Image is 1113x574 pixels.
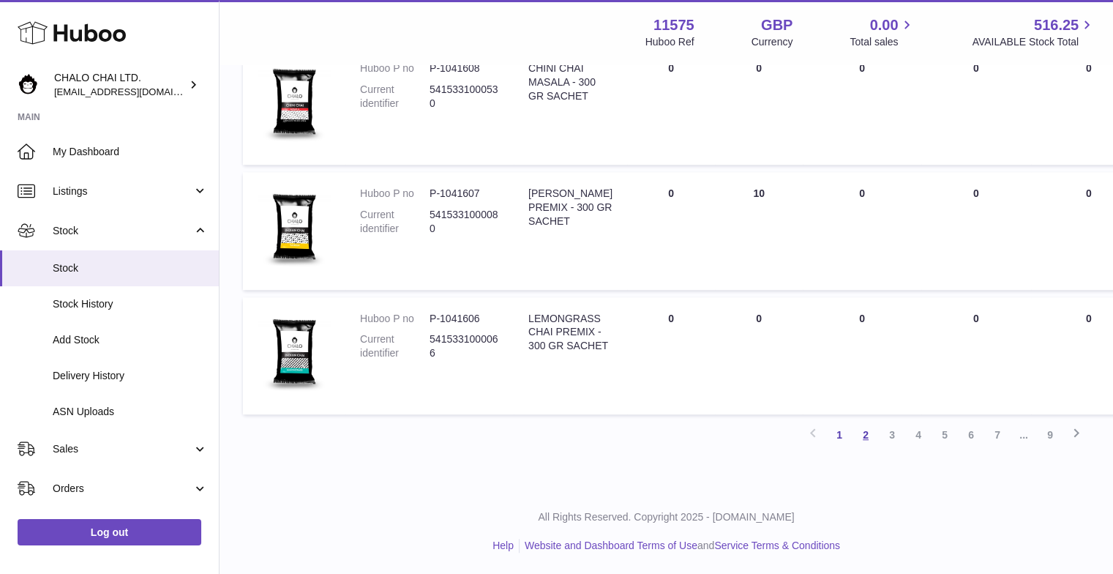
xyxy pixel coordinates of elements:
div: CHINI CHAI MASALA - 300 GR SACHET [528,61,612,103]
div: LEMONGRASS CHAI PREMIX - 300 GR SACHET [528,312,612,354]
img: product image [258,312,331,397]
dt: Current identifier [360,83,430,111]
a: 516.25 AVAILABLE Stock Total [972,15,1095,49]
div: [PERSON_NAME] PREMIX - 300 GR SACHET [528,187,612,228]
span: ... [1011,422,1037,448]
span: Delivery History [53,369,208,383]
td: 0 [803,297,921,415]
img: product image [258,187,331,272]
span: [EMAIL_ADDRESS][DOMAIN_NAME] [54,86,215,97]
a: 3 [879,422,905,448]
dt: Huboo P no [360,312,430,326]
a: 0.00 Total sales [850,15,915,49]
td: 0 [627,172,715,290]
a: Help [492,540,514,551]
span: 0.00 [870,15,899,35]
td: 0 [627,47,715,165]
span: Stock History [53,297,208,311]
span: 0 [1086,62,1092,74]
td: 0 [627,297,715,415]
dt: Current identifier [360,208,430,236]
span: Stock [53,261,208,275]
a: 6 [958,422,984,448]
li: and [520,539,840,553]
a: Website and Dashboard Terms of Use [525,540,697,551]
a: 7 [984,422,1011,448]
dd: P-1041607 [430,187,499,201]
span: 516.25 [1034,15,1079,35]
strong: GBP [761,15,792,35]
span: My Dashboard [53,145,208,159]
img: Chalo@chalocompany.com [18,74,40,96]
span: Sales [53,442,192,456]
a: 9 [1037,422,1063,448]
a: Log out [18,519,201,545]
a: 4 [905,422,932,448]
td: 10 [715,172,803,290]
dd: 5415331000080 [430,208,499,236]
p: All Rights Reserved. Copyright 2025 - [DOMAIN_NAME] [231,510,1101,524]
span: Orders [53,482,192,496]
td: 0 [715,297,803,415]
dd: P-1041606 [430,312,499,326]
span: 0 [1086,313,1092,324]
span: Total sales [850,35,915,49]
td: 0 [803,47,921,165]
span: AVAILABLE Stock Total [972,35,1095,49]
dt: Current identifier [360,332,430,360]
dd: 5415331000066 [430,332,499,360]
span: ASN Uploads [53,405,208,419]
div: CHALO CHAI LTD. [54,71,186,99]
span: 0 [1086,187,1092,199]
td: 0 [803,172,921,290]
a: 2 [852,422,879,448]
dt: Huboo P no [360,61,430,75]
td: 0 [921,47,1031,165]
a: 1 [826,422,852,448]
dd: P-1041608 [430,61,499,75]
td: 0 [715,47,803,165]
span: Stock [53,224,192,238]
div: Huboo Ref [645,35,694,49]
td: 0 [921,172,1031,290]
a: Service Terms & Conditions [714,540,840,551]
td: 0 [921,297,1031,415]
strong: 11575 [653,15,694,35]
div: Currency [752,35,793,49]
img: product image [258,61,331,146]
span: Add Stock [53,333,208,347]
dt: Huboo P no [360,187,430,201]
span: Listings [53,184,192,198]
a: 5 [932,422,958,448]
dd: 5415331000530 [430,83,499,111]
